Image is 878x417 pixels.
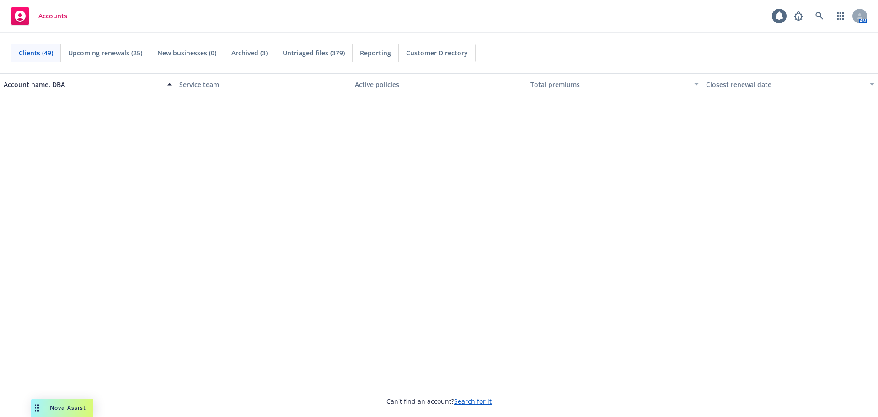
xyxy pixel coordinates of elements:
[810,7,829,25] a: Search
[527,73,702,95] button: Total premiums
[454,397,492,406] a: Search for it
[68,48,142,58] span: Upcoming renewals (25)
[4,80,162,89] div: Account name, DBA
[179,80,348,89] div: Service team
[38,12,67,20] span: Accounts
[176,73,351,95] button: Service team
[789,7,808,25] a: Report a Bug
[231,48,268,58] span: Archived (3)
[7,3,71,29] a: Accounts
[702,73,878,95] button: Closest renewal date
[360,48,391,58] span: Reporting
[351,73,527,95] button: Active policies
[530,80,689,89] div: Total premiums
[406,48,468,58] span: Customer Directory
[31,399,43,417] div: Drag to move
[386,396,492,406] span: Can't find an account?
[31,399,93,417] button: Nova Assist
[50,404,86,412] span: Nova Assist
[157,48,216,58] span: New businesses (0)
[831,7,850,25] a: Switch app
[355,80,523,89] div: Active policies
[706,80,864,89] div: Closest renewal date
[283,48,345,58] span: Untriaged files (379)
[19,48,53,58] span: Clients (49)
